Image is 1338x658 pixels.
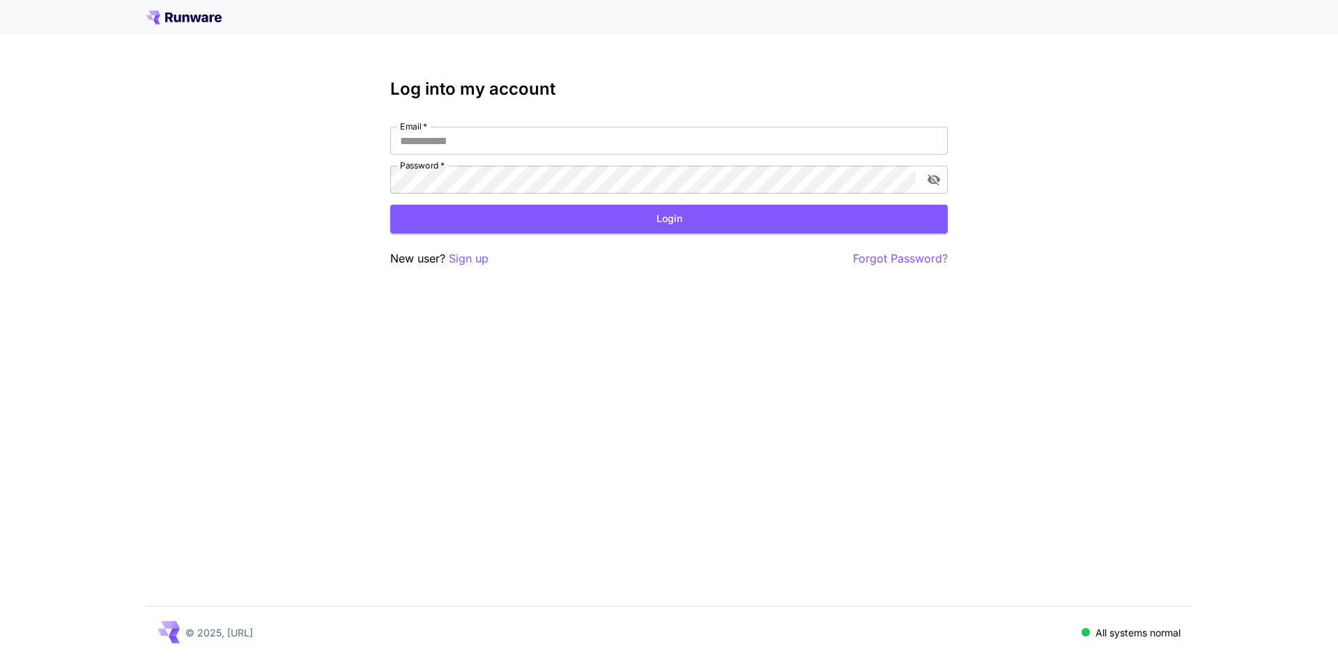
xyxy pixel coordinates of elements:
p: © 2025, [URL] [185,625,253,640]
h3: Log into my account [390,79,948,99]
button: Forgot Password? [853,250,948,267]
label: Email [400,120,427,132]
button: Login [390,205,948,233]
button: Sign up [449,250,489,267]
p: All systems normal [1095,625,1181,640]
p: New user? [390,250,489,267]
label: Password [400,159,445,171]
button: toggle password visibility [921,167,946,192]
